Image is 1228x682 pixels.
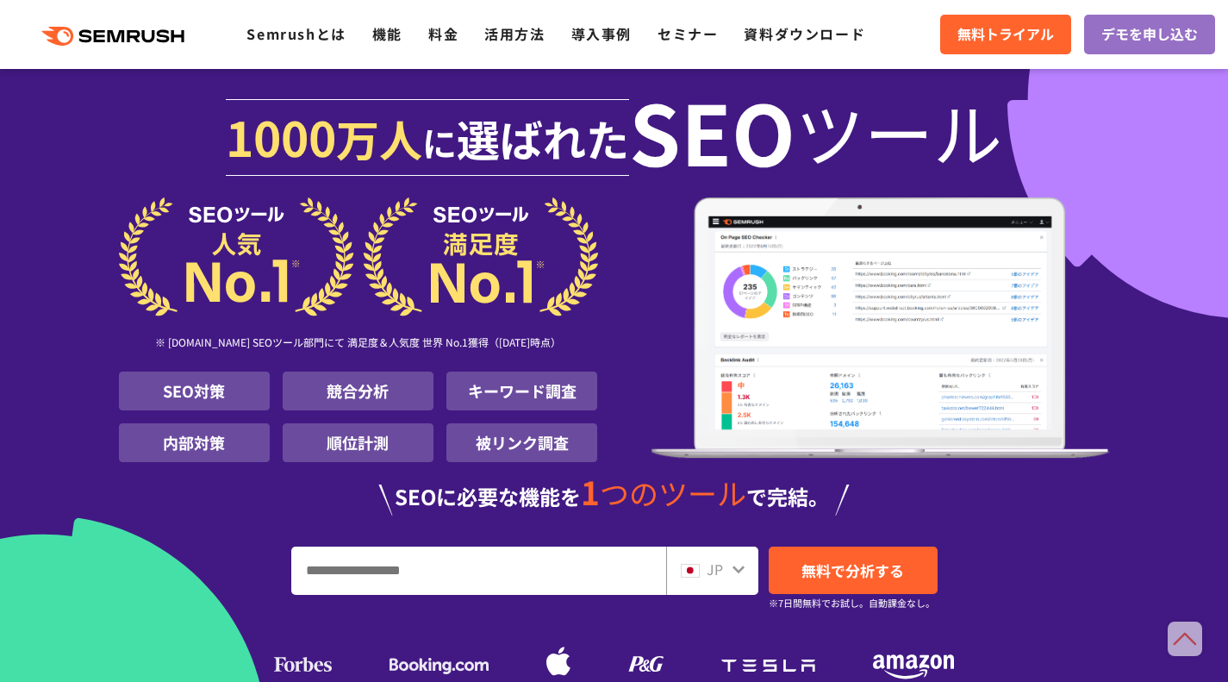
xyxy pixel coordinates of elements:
[940,15,1071,54] a: 無料トライアル
[457,107,629,169] span: 選ばれた
[629,97,795,166] span: SEO
[957,23,1054,46] span: 無料トライアル
[226,102,336,171] span: 1000
[744,23,865,44] a: 資料ダウンロード
[283,423,433,462] li: 順位計測
[484,23,545,44] a: 活用方法
[1101,23,1198,46] span: デモを申し込む
[707,559,723,579] span: JP
[801,560,904,581] span: 無料で分析する
[600,472,746,514] span: つのツール
[283,372,433,410] li: 競合分析
[246,23,346,44] a: Semrushとは
[746,481,829,511] span: で完結。
[446,372,597,410] li: キーワード調査
[336,107,422,169] span: 万人
[769,547,938,594] a: 無料で分析する
[658,23,718,44] a: セミナー
[428,23,458,44] a: 料金
[292,547,665,594] input: URL、キーワードを入力してください
[581,468,600,515] span: 1
[1084,15,1215,54] a: デモを申し込む
[422,117,457,167] span: に
[119,423,270,462] li: 内部対策
[795,97,1002,166] span: ツール
[119,476,1110,516] div: SEOに必要な機能を
[446,423,597,462] li: 被リンク調査
[769,595,935,611] small: ※7日間無料でお試し。自動課金なし。
[119,316,598,372] div: ※ [DOMAIN_NAME] SEOツール部門にて 満足度＆人気度 世界 No.1獲得（[DATE]時点）
[119,372,270,410] li: SEO対策
[571,23,632,44] a: 導入事例
[372,23,402,44] a: 機能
